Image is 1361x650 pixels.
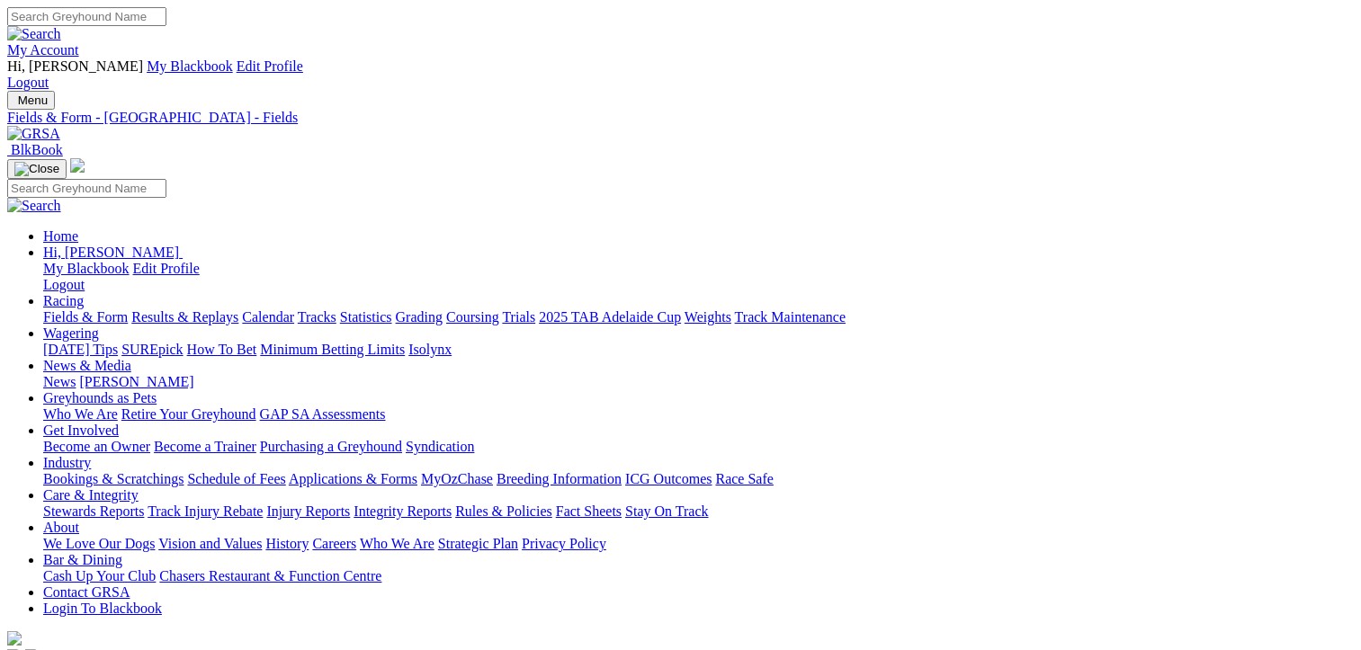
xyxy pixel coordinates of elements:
[43,552,122,567] a: Bar & Dining
[43,423,119,438] a: Get Involved
[43,471,184,486] a: Bookings & Scratchings
[289,471,417,486] a: Applications & Forms
[340,309,392,325] a: Statistics
[556,503,622,519] a: Fact Sheets
[43,325,99,341] a: Wagering
[7,7,166,26] input: Search
[43,455,91,470] a: Industry
[539,309,681,325] a: 2025 TAB Adelaide Cup
[43,358,131,373] a: News & Media
[43,293,84,308] a: Racing
[11,142,63,157] span: BlkBook
[354,503,452,519] a: Integrity Reports
[131,309,238,325] a: Results & Replays
[187,342,257,357] a: How To Bet
[685,309,731,325] a: Weights
[312,536,356,551] a: Careers
[43,568,156,583] a: Cash Up Your Club
[260,439,402,454] a: Purchasing a Greyhound
[7,198,61,214] img: Search
[260,342,405,357] a: Minimum Betting Limits
[43,228,78,244] a: Home
[43,261,1354,293] div: Hi, [PERSON_NAME]
[265,536,309,551] a: History
[7,75,49,90] a: Logout
[7,159,67,179] button: Toggle navigation
[154,439,256,454] a: Become a Trainer
[43,568,1354,584] div: Bar & Dining
[408,342,452,357] a: Isolynx
[43,390,157,405] a: Greyhounds as Pets
[298,309,336,325] a: Tracks
[7,179,166,198] input: Search
[148,503,263,519] a: Track Injury Rebate
[43,261,130,276] a: My Blackbook
[7,26,61,42] img: Search
[446,309,499,325] a: Coursing
[43,406,118,422] a: Who We Are
[7,58,143,74] span: Hi, [PERSON_NAME]
[43,277,85,292] a: Logout
[43,406,1354,423] div: Greyhounds as Pets
[43,439,150,454] a: Become an Owner
[455,503,552,519] a: Rules & Policies
[121,406,256,422] a: Retire Your Greyhound
[147,58,233,74] a: My Blackbook
[43,601,162,616] a: Login To Blackbook
[715,471,773,486] a: Race Safe
[7,142,63,157] a: BlkBook
[43,503,144,519] a: Stewards Reports
[438,536,518,551] a: Strategic Plan
[266,503,350,519] a: Injury Reports
[43,487,139,503] a: Care & Integrity
[158,536,262,551] a: Vision and Values
[43,471,1354,487] div: Industry
[43,342,1354,358] div: Wagering
[735,309,846,325] a: Track Maintenance
[237,58,303,74] a: Edit Profile
[242,309,294,325] a: Calendar
[7,126,60,142] img: GRSA
[43,245,183,260] a: Hi, [PERSON_NAME]
[79,374,193,389] a: [PERSON_NAME]
[43,584,130,600] a: Contact GRSA
[360,536,434,551] a: Who We Are
[522,536,606,551] a: Privacy Policy
[43,439,1354,455] div: Get Involved
[43,520,79,535] a: About
[43,374,1354,390] div: News & Media
[625,503,708,519] a: Stay On Track
[625,471,712,486] a: ICG Outcomes
[133,261,200,276] a: Edit Profile
[18,93,48,107] span: Menu
[43,309,128,325] a: Fields & Form
[7,110,1354,126] a: Fields & Form - [GEOGRAPHIC_DATA] - Fields
[7,631,22,646] img: logo-grsa-white.png
[121,342,183,357] a: SUREpick
[43,309,1354,325] div: Racing
[7,58,1354,91] div: My Account
[43,374,76,389] a: News
[7,42,79,58] a: My Account
[43,342,118,357] a: [DATE] Tips
[502,309,535,325] a: Trials
[497,471,622,486] a: Breeding Information
[159,568,381,583] a: Chasers Restaurant & Function Centre
[396,309,443,325] a: Grading
[70,158,85,173] img: logo-grsa-white.png
[187,471,285,486] a: Schedule of Fees
[260,406,386,422] a: GAP SA Assessments
[421,471,493,486] a: MyOzChase
[43,245,179,260] span: Hi, [PERSON_NAME]
[14,162,59,176] img: Close
[43,503,1354,520] div: Care & Integrity
[7,91,55,110] button: Toggle navigation
[406,439,474,454] a: Syndication
[43,536,155,551] a: We Love Our Dogs
[43,536,1354,552] div: About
